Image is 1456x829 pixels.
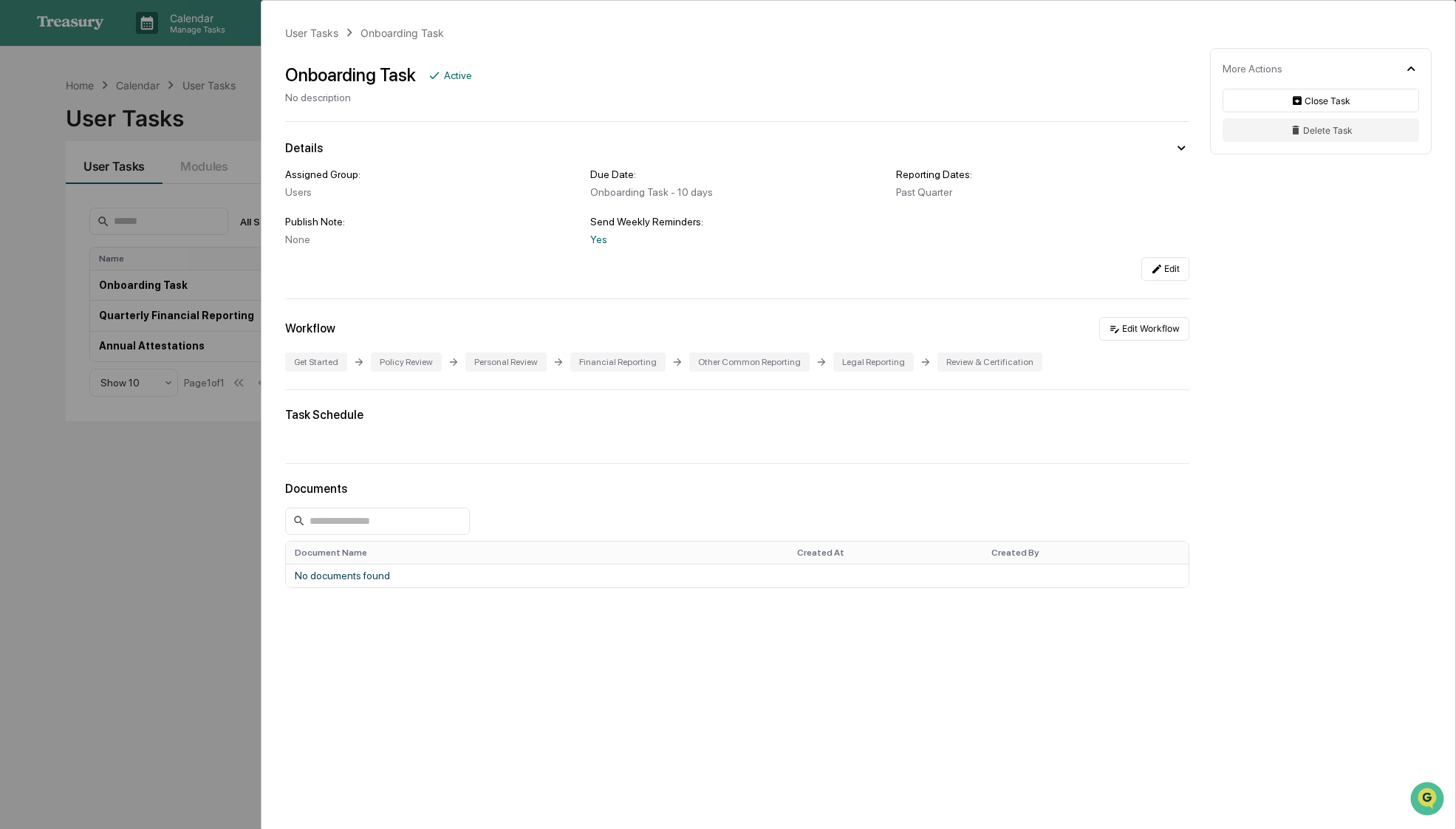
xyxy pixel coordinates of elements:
[285,92,472,103] div: No description
[30,186,95,201] span: Preclearance
[285,141,323,155] div: Details
[285,482,1189,496] div: Documents
[285,168,578,180] div: Assigned Group:
[371,352,442,372] div: Policy Review
[570,352,666,372] div: Financial Reporting
[285,352,347,372] div: Get Started
[1223,118,1419,142] button: Delete Task
[590,168,883,180] div: Due Date:
[285,233,578,245] div: None
[251,117,269,135] button: Start new chat
[1223,63,1282,75] div: More Actions
[15,216,27,228] div: 🔎
[896,186,1189,198] div: Past Quarter
[285,321,335,335] div: Workflow
[286,564,1189,587] td: No documents found
[590,216,883,228] div: Send Weekly Reminders:
[285,408,1189,422] div: Task Schedule
[30,214,93,229] span: Data Lookup
[15,31,269,55] p: How can we help?
[937,352,1042,372] div: Review & Certification
[101,180,189,207] a: 🗄️Attestations
[50,113,242,128] div: Start new chat
[590,233,883,245] div: Yes
[1223,89,1419,112] button: Close Task
[689,352,810,372] div: Other Common Reporting
[50,128,187,140] div: We're available if you need us!
[982,542,1189,564] th: Created By
[465,352,547,372] div: Personal Review
[15,113,41,140] img: 1746055101610-c473b297-6a78-478c-a979-82029cc54cd1
[788,542,982,564] th: Created At
[15,188,27,199] div: 🖐️
[104,250,179,262] a: Powered byPylon
[1099,317,1189,341] button: Edit Workflow
[285,27,338,39] div: User Tasks
[9,208,99,235] a: 🔎Data Lookup
[122,186,183,201] span: Attestations
[285,186,578,198] div: Users
[285,64,416,86] div: Onboarding Task
[285,216,578,228] div: Publish Note:
[833,352,914,372] div: Legal Reporting
[1409,780,1449,820] iframe: Open customer support
[107,188,119,199] div: 🗄️
[147,250,179,262] span: Pylon
[286,542,788,564] th: Document Name
[444,69,472,81] div: Active
[9,180,101,207] a: 🖐️Preclearance
[896,168,1189,180] div: Reporting Dates:
[590,186,883,198] div: Onboarding Task - 10 days
[360,27,444,39] div: Onboarding Task
[1141,257,1189,281] button: Edit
